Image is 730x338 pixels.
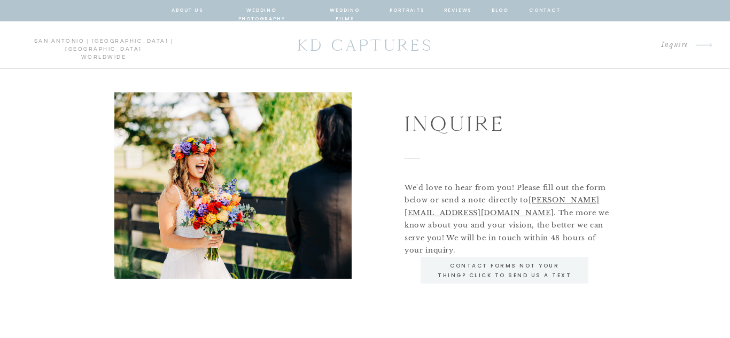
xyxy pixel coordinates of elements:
[172,6,203,15] a: about us
[15,37,192,53] p: san antonio | [GEOGRAPHIC_DATA] | [GEOGRAPHIC_DATA] worldwide
[405,195,599,217] a: [PERSON_NAME][EMAIL_ADDRESS][DOMAIN_NAME]
[435,261,574,280] a: Contact forms not your thing? CLick to send us a text
[320,6,370,15] a: wedding films
[608,38,688,52] a: Inquire
[444,6,472,15] a: reviews
[491,6,510,15] a: blog
[405,182,616,246] p: We'd love to hear from you! Please fill out the form below or send a note directly to . The more ...
[390,6,424,15] a: portraits
[291,30,439,60] a: KD CAPTURES
[529,6,559,15] a: contact
[222,6,301,15] a: wedding photography
[405,107,580,138] h1: Inquire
